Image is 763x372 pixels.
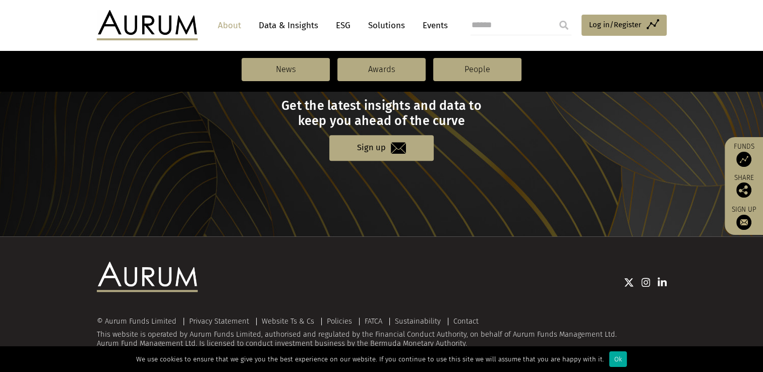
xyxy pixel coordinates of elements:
img: Aurum [97,10,198,40]
a: Sign up [329,135,434,161]
a: Log in/Register [581,15,667,36]
a: Events [418,16,448,35]
a: People [433,58,521,81]
a: Sustainability [395,317,441,326]
img: Sign up to our newsletter [736,215,751,230]
img: Linkedin icon [658,277,667,287]
a: Contact [453,317,479,326]
h3: Get the latest insights and data to keep you ahead of the curve [98,98,665,129]
a: Sign up [730,205,758,230]
div: Share [730,174,758,198]
a: Solutions [363,16,410,35]
div: © Aurum Funds Limited [97,318,182,325]
a: FATCA [365,317,382,326]
img: Twitter icon [624,277,634,287]
a: Policies [327,317,352,326]
img: Aurum Logo [97,262,198,292]
input: Submit [554,15,574,35]
div: Ok [609,351,627,367]
a: Website Ts & Cs [262,317,314,326]
span: Log in/Register [589,19,641,31]
img: Access Funds [736,152,751,167]
img: Share this post [736,182,751,198]
a: ESG [331,16,356,35]
a: News [242,58,330,81]
a: Privacy Statement [189,317,249,326]
a: Data & Insights [254,16,323,35]
a: Awards [337,58,426,81]
img: Instagram icon [641,277,651,287]
a: Funds [730,142,758,167]
div: This website is operated by Aurum Funds Limited, authorised and regulated by the Financial Conduc... [97,317,667,348]
a: About [213,16,246,35]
